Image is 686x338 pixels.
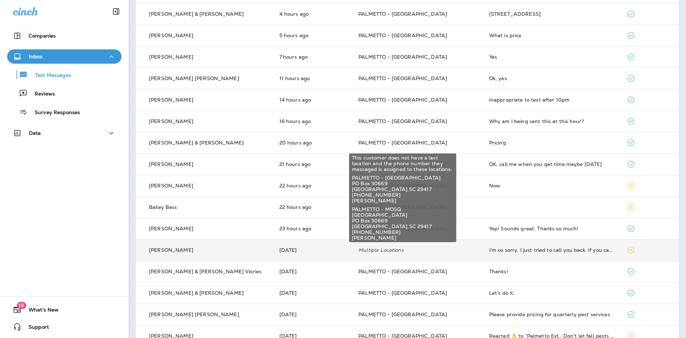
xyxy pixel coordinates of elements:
[358,311,447,318] span: PALMETTO - [GEOGRAPHIC_DATA]
[149,118,193,124] p: [PERSON_NAME]
[352,229,453,235] span: [PHONE_NUMBER]
[489,290,616,296] div: Let's do it.
[7,86,121,101] button: Reviews
[149,269,262,274] p: [PERSON_NAME] & [PERSON_NAME] Viories
[279,269,347,274] p: Sep 18, 2025 12:24 PM
[358,97,447,103] span: PALMETTO - [GEOGRAPHIC_DATA]
[358,75,447,82] span: PALMETTO - [GEOGRAPHIC_DATA]
[279,226,347,231] p: Sep 18, 2025 01:55 PM
[279,54,347,60] p: Sep 19, 2025 05:44 AM
[7,29,121,43] button: Companies
[352,206,453,218] span: PALMETTO - MOSQ [GEOGRAPHIC_DATA]
[7,49,121,64] button: Inbox
[149,54,193,60] p: [PERSON_NAME]
[279,290,347,296] p: Sep 18, 2025 12:06 PM
[279,97,347,103] p: Sep 18, 2025 10:23 PM
[28,109,80,116] p: Survey Responses
[16,302,26,309] span: 19
[352,235,453,241] span: [PERSON_NAME]
[489,97,616,103] div: Inappropriate to text after 10pm
[352,224,453,229] span: [GEOGRAPHIC_DATA] , SC 29417
[279,33,347,38] p: Sep 19, 2025 07:27 AM
[489,312,616,317] div: Please provide pricing for quarterly pest services
[489,161,616,167] div: OK, call me when you get time maybe tomorrow
[489,269,616,274] div: Thanks!
[489,118,616,124] div: Why am I being sent this at this hour?
[358,11,447,17] span: PALMETTO - [GEOGRAPHIC_DATA]
[149,140,244,146] p: [PERSON_NAME] & [PERSON_NAME]
[489,183,616,188] div: Now
[489,247,616,253] div: I'm so sorry. I just tried to call you back. If you can call me that would be great!
[352,192,453,198] span: [PHONE_NUMBER]
[279,118,347,124] p: Sep 18, 2025 09:16 PM
[29,33,56,39] p: Companies
[489,54,616,60] div: Yes
[279,161,347,167] p: Sep 18, 2025 04:20 PM
[28,72,71,79] p: Text Messages
[149,312,239,317] p: [PERSON_NAME] [PERSON_NAME]
[279,204,347,210] p: Sep 18, 2025 02:47 PM
[489,226,616,231] div: Yep! Sounds great. Thanks so much!
[149,226,193,231] p: [PERSON_NAME]
[489,75,616,81] div: Ok, yes
[7,67,121,82] button: Text Messages
[279,75,347,81] p: Sep 19, 2025 01:20 AM
[358,268,447,275] span: PALMETTO - [GEOGRAPHIC_DATA]
[149,183,193,188] p: [PERSON_NAME]
[358,54,447,60] span: PALMETTO - [GEOGRAPHIC_DATA]
[149,204,177,210] p: Bailey Bass
[358,118,447,124] span: PALMETTO - [GEOGRAPHIC_DATA]
[149,161,193,167] p: [PERSON_NAME]
[279,312,347,317] p: Sep 18, 2025 11:00 AM
[7,126,121,140] button: Data
[279,11,347,17] p: Sep 19, 2025 08:30 AM
[279,140,347,146] p: Sep 18, 2025 04:32 PM
[358,290,447,296] span: PALMETTO - [GEOGRAPHIC_DATA]
[279,247,347,253] p: Sep 18, 2025 01:11 PM
[489,140,616,146] div: Pricing
[352,181,453,186] span: PO Box 30669
[149,247,193,253] p: [PERSON_NAME]
[279,183,347,188] p: Sep 18, 2025 03:16 PM
[358,139,447,146] span: PALMETTO - [GEOGRAPHIC_DATA]
[352,218,453,224] span: PO Box 30669
[352,155,453,172] span: This customer does not have a last location and the phone number they messaged is assigned to the...
[29,130,41,136] p: Data
[149,11,244,17] p: [PERSON_NAME] & [PERSON_NAME]
[7,104,121,119] button: Survey Responses
[358,247,478,253] p: Multiple Locations
[489,33,616,38] div: What is price
[489,11,616,17] div: 1407 Bimini Drive, Charleston, SC 29414
[149,33,193,38] p: [PERSON_NAME]
[352,175,453,181] span: PALMETTO - [GEOGRAPHIC_DATA]
[28,91,55,98] p: Reviews
[149,97,193,103] p: [PERSON_NAME]
[106,4,126,19] button: Collapse Sidebar
[21,324,49,333] span: Support
[29,54,43,59] p: Inbox
[149,75,239,81] p: [PERSON_NAME] [PERSON_NAME]
[352,186,453,192] span: [GEOGRAPHIC_DATA] , SC 29417
[7,303,121,317] button: 19What's New
[352,198,453,204] span: [PERSON_NAME]
[7,320,121,334] button: Support
[149,290,244,296] p: [PERSON_NAME] & [PERSON_NAME]
[21,307,59,315] span: What's New
[358,32,447,39] span: PALMETTO - [GEOGRAPHIC_DATA]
